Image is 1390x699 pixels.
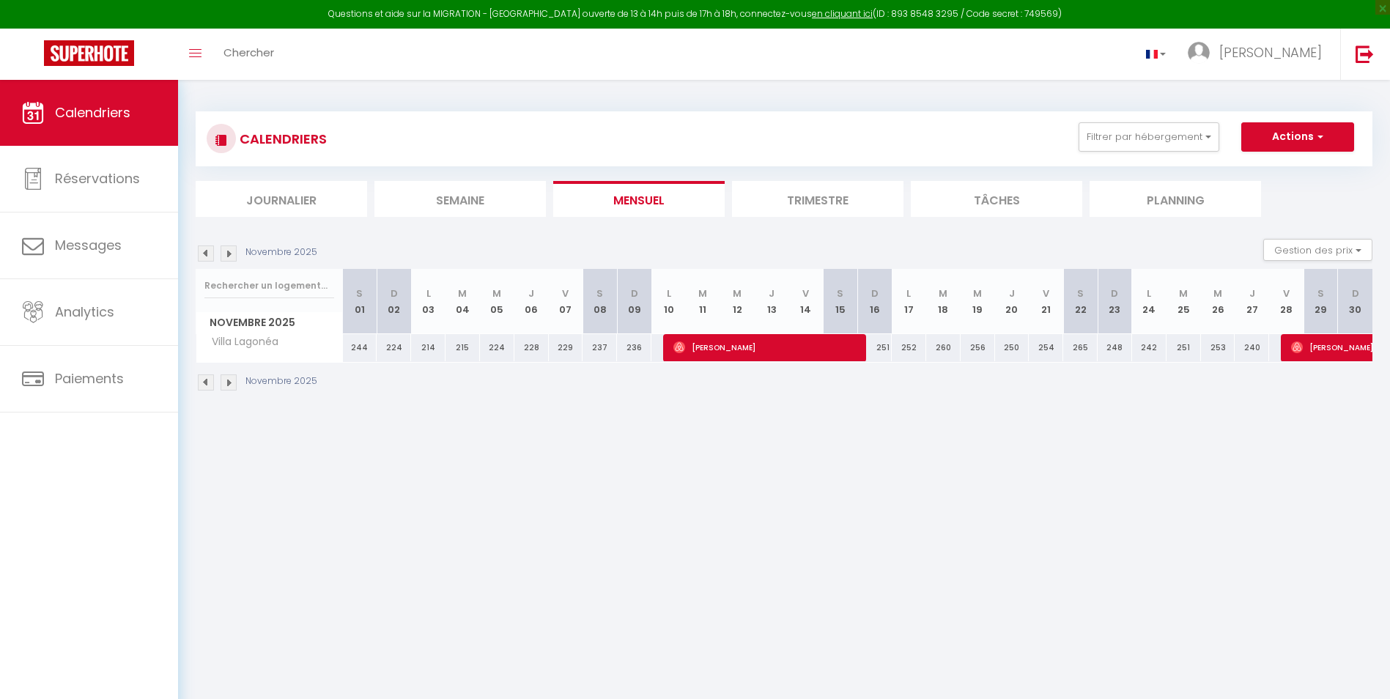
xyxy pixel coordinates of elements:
th: 17 [892,269,926,334]
span: Messages [55,236,122,254]
div: 240 [1235,334,1269,361]
abbr: S [596,286,603,300]
abbr: M [698,286,707,300]
abbr: D [391,286,398,300]
abbr: V [802,286,809,300]
th: 11 [686,269,720,334]
abbr: L [667,286,671,300]
a: en cliquant ici [812,7,873,20]
th: 20 [995,269,1029,334]
abbr: J [1249,286,1255,300]
li: Journalier [196,181,367,217]
th: 29 [1304,269,1338,334]
th: 13 [755,269,789,334]
li: Planning [1090,181,1261,217]
span: Analytics [55,303,114,321]
span: Calendriers [55,103,130,122]
a: Chercher [212,29,285,80]
a: ... [PERSON_NAME] [1177,29,1340,80]
button: Gestion des prix [1263,239,1372,261]
span: Réservations [55,169,140,188]
h3: CALENDRIERS [236,122,327,155]
th: 21 [1029,269,1063,334]
th: 09 [617,269,651,334]
abbr: M [1213,286,1222,300]
img: ... [1188,42,1210,64]
li: Tâches [911,181,1082,217]
abbr: L [906,286,911,300]
span: Paiements [55,369,124,388]
div: 224 [377,334,411,361]
th: 05 [480,269,514,334]
th: 18 [926,269,961,334]
div: 237 [583,334,617,361]
th: 12 [720,269,755,334]
th: 25 [1167,269,1201,334]
abbr: S [1077,286,1084,300]
div: 215 [446,334,480,361]
th: 30 [1338,269,1372,334]
th: 04 [446,269,480,334]
th: 07 [549,269,583,334]
div: 248 [1098,334,1132,361]
button: Actions [1241,122,1354,152]
abbr: J [528,286,534,300]
abbr: L [1147,286,1151,300]
span: Chercher [223,45,274,60]
span: Novembre 2025 [196,312,342,333]
div: 253 [1201,334,1235,361]
div: 224 [480,334,514,361]
abbr: M [1179,286,1188,300]
abbr: D [1352,286,1359,300]
abbr: D [1111,286,1118,300]
th: 19 [961,269,995,334]
abbr: M [492,286,501,300]
li: Trimestre [732,181,903,217]
div: 214 [411,334,446,361]
th: 01 [343,269,377,334]
img: Super Booking [44,40,134,66]
abbr: S [356,286,363,300]
button: Filtrer par hébergement [1079,122,1219,152]
li: Semaine [374,181,546,217]
abbr: M [458,286,467,300]
th: 26 [1201,269,1235,334]
div: 228 [514,334,549,361]
span: Villa Lagonéa [199,334,282,350]
abbr: V [1283,286,1290,300]
li: Mensuel [553,181,725,217]
abbr: M [733,286,742,300]
th: 24 [1132,269,1167,334]
abbr: J [769,286,775,300]
div: 244 [343,334,377,361]
div: 229 [549,334,583,361]
th: 14 [788,269,823,334]
span: [PERSON_NAME] [673,333,857,361]
p: Novembre 2025 [245,245,317,259]
img: logout [1356,45,1374,63]
th: 06 [514,269,549,334]
th: 28 [1269,269,1304,334]
p: Novembre 2025 [245,374,317,388]
th: 10 [651,269,686,334]
abbr: D [871,286,879,300]
div: 260 [926,334,961,361]
th: 16 [857,269,892,334]
input: Rechercher un logement... [204,273,334,299]
th: 08 [583,269,617,334]
th: 23 [1098,269,1132,334]
abbr: M [939,286,947,300]
div: 256 [961,334,995,361]
div: 254 [1029,334,1063,361]
abbr: V [562,286,569,300]
div: 265 [1063,334,1098,361]
th: 27 [1235,269,1269,334]
abbr: D [631,286,638,300]
abbr: S [837,286,843,300]
abbr: L [426,286,431,300]
th: 15 [823,269,857,334]
div: 242 [1132,334,1167,361]
div: 252 [892,334,926,361]
abbr: J [1009,286,1015,300]
span: [PERSON_NAME] [1219,43,1322,62]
